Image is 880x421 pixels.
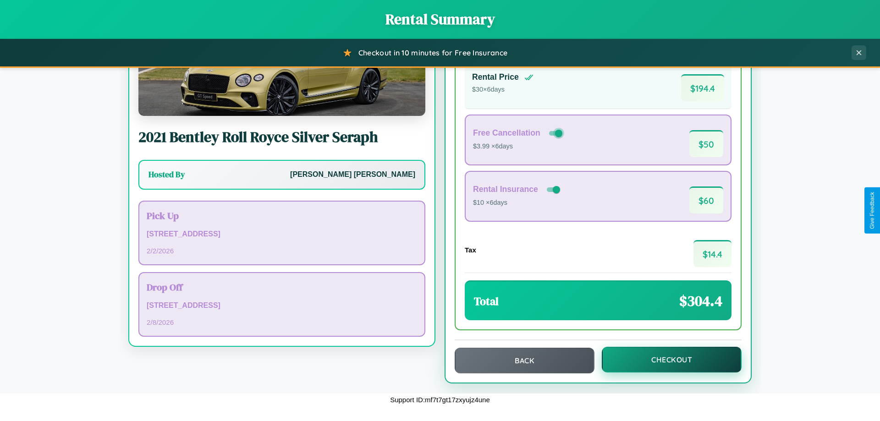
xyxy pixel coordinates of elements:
h3: Hosted By [148,169,185,180]
h4: Tax [465,246,476,254]
p: [STREET_ADDRESS] [147,299,417,312]
button: Back [455,348,594,373]
p: $ 30 × 6 days [472,84,533,96]
p: $3.99 × 6 days [473,141,564,153]
img: Bentley Roll Royce Silver Seraph [138,24,425,116]
div: Give Feedback [869,192,875,229]
button: Checkout [602,347,742,372]
span: $ 14.4 [693,240,731,267]
span: $ 50 [689,130,723,157]
p: [PERSON_NAME] [PERSON_NAME] [290,168,415,181]
p: Support ID: mf7t7gt17zxyujz4une [390,394,490,406]
h3: Drop Off [147,280,417,294]
p: [STREET_ADDRESS] [147,228,417,241]
h2: 2021 Bentley Roll Royce Silver Seraph [138,127,425,147]
span: $ 194.4 [681,74,724,101]
p: 2 / 8 / 2026 [147,316,417,328]
p: $10 × 6 days [473,197,562,209]
p: 2 / 2 / 2026 [147,245,417,257]
span: $ 304.4 [679,291,722,311]
h3: Pick Up [147,209,417,222]
h3: Total [474,294,499,309]
h1: Rental Summary [9,9,871,29]
h4: Rental Insurance [473,185,538,194]
span: Checkout in 10 minutes for Free Insurance [358,48,507,57]
h4: Rental Price [472,72,519,82]
h4: Free Cancellation [473,128,540,138]
span: $ 60 [689,186,723,213]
